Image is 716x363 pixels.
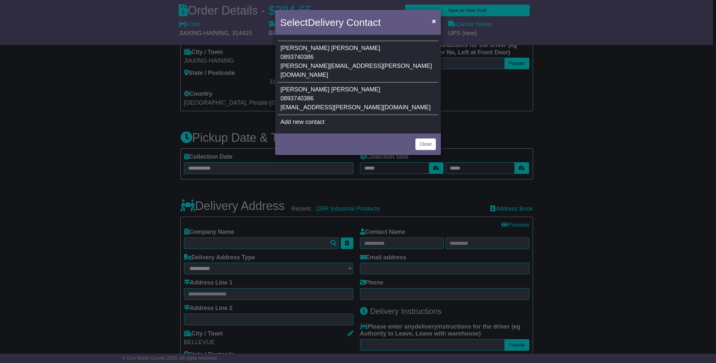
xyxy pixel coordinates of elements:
button: Close [415,138,436,150]
span: 0893740386 [280,95,314,102]
span: [EMAIL_ADDRESS][PERSON_NAME][DOMAIN_NAME] [280,104,431,111]
span: [PERSON_NAME] [331,45,380,51]
button: Close [429,14,439,28]
span: Add new contact [280,119,325,125]
button: < Back [390,138,413,150]
span: [PERSON_NAME] [280,45,329,51]
span: [PERSON_NAME] [331,86,380,93]
span: × [432,17,436,25]
h4: Select [280,15,381,30]
span: Contact [346,17,381,28]
span: 0893740386 [280,54,314,60]
span: [PERSON_NAME] [280,86,329,93]
span: Delivery [308,17,343,28]
span: [PERSON_NAME][EMAIL_ADDRESS][PERSON_NAME][DOMAIN_NAME] [280,63,432,78]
